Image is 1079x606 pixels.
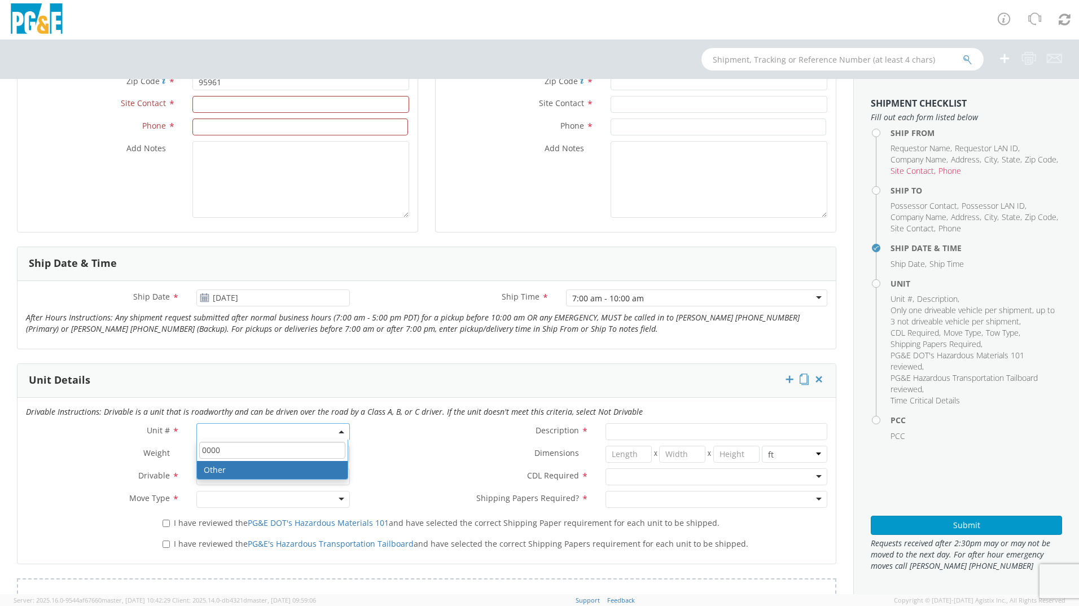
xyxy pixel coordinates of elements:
span: PCC [891,431,905,441]
i: After Hours Instructions: Any shipment request submitted after normal business hours (7:00 am - 5... [26,312,800,334]
h4: Ship To [891,186,1062,195]
li: , [1002,154,1022,165]
span: Ship Date [891,258,925,269]
span: Fill out each form listed below [871,112,1062,123]
h3: Ship Date & Time [29,258,117,269]
li: , [891,165,936,177]
span: master, [DATE] 09:59:06 [247,596,316,604]
span: Ship Date [133,291,170,302]
span: Zip Code [1025,154,1056,165]
span: Only one driveable vehicle per shipment, up to 3 not driveable vehicle per shipment [891,305,1055,327]
li: , [984,212,999,223]
li: , [944,327,983,339]
span: Shipping Papers Required? [476,493,579,503]
span: Phone [938,223,961,234]
div: 7:00 am - 10:00 am [572,293,644,304]
input: Shipment, Tracking or Reference Number (at least 4 chars) [701,48,984,71]
span: Description [536,425,579,436]
span: Phone [938,165,961,176]
span: Shipping Papers Required [891,339,981,349]
span: Requests received after 2:30pm may or may not be moved to the next day. For after hour emergency ... [871,538,1062,572]
span: I have reviewed the and have selected the correct Shipping Paper requirement for each unit to be ... [174,517,720,528]
li: , [891,223,936,234]
span: X [705,446,713,463]
span: Site Contact [891,165,934,176]
li: , [951,154,981,165]
a: Support [576,596,600,604]
li: , [986,327,1020,339]
span: CDL Required [891,327,939,338]
span: Site Contact [539,98,584,108]
li: , [1025,154,1058,165]
a: Feedback [607,596,635,604]
li: , [891,339,982,350]
i: Drivable Instructions: Drivable is a unit that is roadworthy and can be driven over the road by a... [26,406,643,417]
span: Address [951,212,980,222]
span: Move Type [129,493,170,503]
span: Weight [143,447,170,458]
span: State [1002,154,1020,165]
span: Unit # [147,425,170,436]
input: Length [606,446,652,463]
span: Add Notes [126,143,166,153]
span: Description [917,293,958,304]
li: , [891,327,941,339]
span: City [984,154,997,165]
h4: Ship Date & Time [891,244,1062,252]
span: Zip Code [126,76,160,86]
span: Phone [560,120,584,131]
span: Site Contact [891,223,934,234]
span: Phone [142,120,166,131]
img: pge-logo-06675f144f4cfa6a6814.png [8,3,65,37]
span: Possessor Contact [891,200,957,211]
li: , [891,258,927,270]
span: X [652,446,660,463]
span: Zip Code [545,76,578,86]
span: PG&E DOT's Hazardous Materials 101 reviewed [891,350,1024,372]
span: Requestor LAN ID [955,143,1018,153]
li: , [891,305,1059,327]
span: Address [951,154,980,165]
input: I have reviewed thePG&E DOT's Hazardous Materials 101and have selected the correct Shipping Paper... [163,520,170,527]
input: Height [713,446,760,463]
li: , [891,154,948,165]
h4: PCC [891,416,1062,424]
li: , [951,212,981,223]
span: Copyright © [DATE]-[DATE] Agistix Inc., All Rights Reserved [894,596,1065,605]
span: Unit # [891,293,913,304]
li: , [891,372,1059,395]
h4: Unit [891,279,1062,288]
li: , [1025,212,1058,223]
input: Width [659,446,705,463]
a: PG&E's Hazardous Transportation Tailboard [248,538,414,549]
li: , [955,143,1020,154]
span: Time Critical Details [891,395,960,406]
span: State [1002,212,1020,222]
li: , [1002,212,1022,223]
li: , [917,293,959,305]
span: I have reviewed the and have selected the correct Shipping Papers requirement for each unit to be... [174,538,748,549]
span: Add Notes [545,143,584,153]
span: master, [DATE] 10:42:29 [102,596,170,604]
span: Possessor LAN ID [962,200,1025,211]
span: Client: 2025.14.0-db4321d [172,596,316,604]
li: , [984,154,999,165]
a: PG&E DOT's Hazardous Materials 101 [248,517,389,528]
span: Move Type [944,327,981,338]
li: , [962,200,1027,212]
h4: Ship From [891,129,1062,137]
li: , [891,143,952,154]
span: Ship Time [502,291,539,302]
li: Other [197,461,348,479]
span: Drivable [138,470,170,481]
li: , [891,212,948,223]
span: Company Name [891,154,946,165]
span: PG&E Hazardous Transportation Tailboard reviewed [891,372,1038,394]
strong: Shipment Checklist [871,97,967,109]
span: CDL Required [527,470,579,481]
span: Dimensions [534,447,579,458]
span: Company Name [891,212,946,222]
span: Tow Type [986,327,1019,338]
button: Submit [871,516,1062,535]
li: , [891,350,1059,372]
